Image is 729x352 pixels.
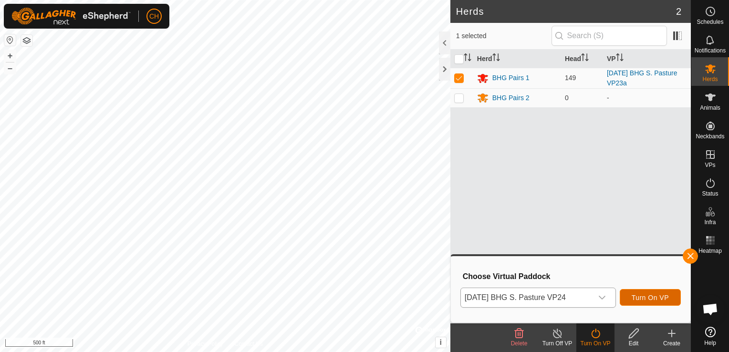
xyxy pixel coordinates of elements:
button: Turn On VP [620,289,681,306]
span: CH [149,11,159,21]
div: BHG Pairs 2 [492,93,530,103]
a: Privacy Policy [187,340,223,348]
div: BHG Pairs 1 [492,73,530,83]
h2: Herds [456,6,676,17]
p-sorticon: Activate to sort [492,55,500,62]
div: Turn On VP [576,339,614,348]
span: 0 [565,94,569,102]
span: Help [704,340,716,346]
button: i [436,337,446,348]
a: Contact Us [235,340,263,348]
span: 2 [676,4,681,19]
span: 1 selected [456,31,552,41]
input: Search (S) [552,26,667,46]
span: Heatmap [698,248,722,254]
span: Status [702,191,718,197]
span: Neckbands [696,134,724,139]
div: Create [653,339,691,348]
span: i [440,338,442,346]
a: Help [691,323,729,350]
span: Schedules [697,19,723,25]
div: dropdown trigger [593,288,612,307]
a: [DATE] BHG S. Pasture VP23a [607,69,677,87]
div: Open chat [696,295,725,323]
span: VPs [705,162,715,168]
span: 149 [565,74,576,82]
span: Turn On VP [632,294,669,301]
h3: Choose Virtual Paddock [463,272,681,281]
th: VP [603,50,691,68]
button: + [4,50,16,62]
div: Turn Off VP [538,339,576,348]
p-sorticon: Activate to sort [464,55,471,62]
span: 2025-09-07 BHG S. Pasture VP24 [461,288,593,307]
button: Reset Map [4,34,16,46]
button: Map Layers [21,35,32,46]
th: Herd [473,50,561,68]
button: – [4,62,16,74]
span: Notifications [695,48,726,53]
td: - [603,88,691,107]
span: Infra [704,219,716,225]
p-sorticon: Activate to sort [616,55,624,62]
th: Head [561,50,603,68]
p-sorticon: Activate to sort [581,55,589,62]
span: Animals [700,105,720,111]
div: Edit [614,339,653,348]
span: Herds [702,76,718,82]
span: Delete [511,340,528,347]
img: Gallagher Logo [11,8,131,25]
